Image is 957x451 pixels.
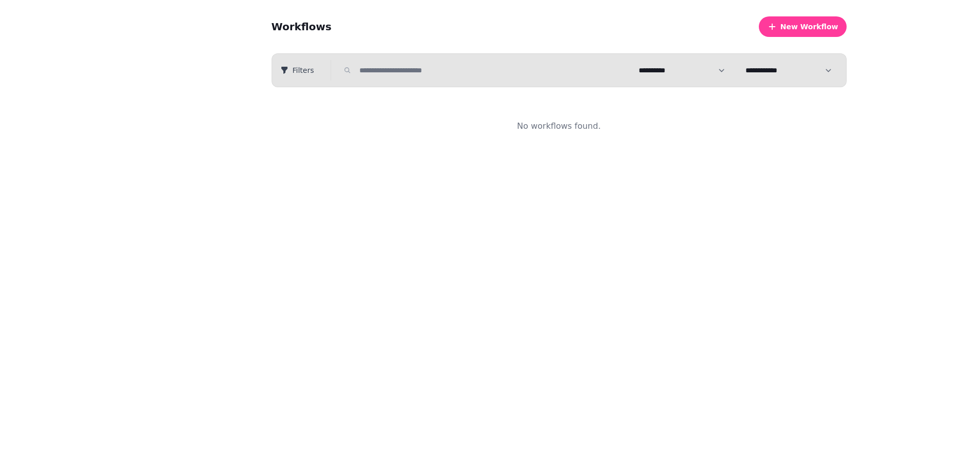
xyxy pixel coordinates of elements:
[759,16,847,37] button: New Workflow
[739,60,838,81] select: Filter workflows by status
[272,19,332,34] h2: Workflows
[280,65,322,75] span: Filters
[780,23,838,30] span: New Workflow
[633,60,731,81] select: Filter workflows by venue
[517,120,601,132] p: No workflows found.
[355,63,624,77] input: Search workflows by name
